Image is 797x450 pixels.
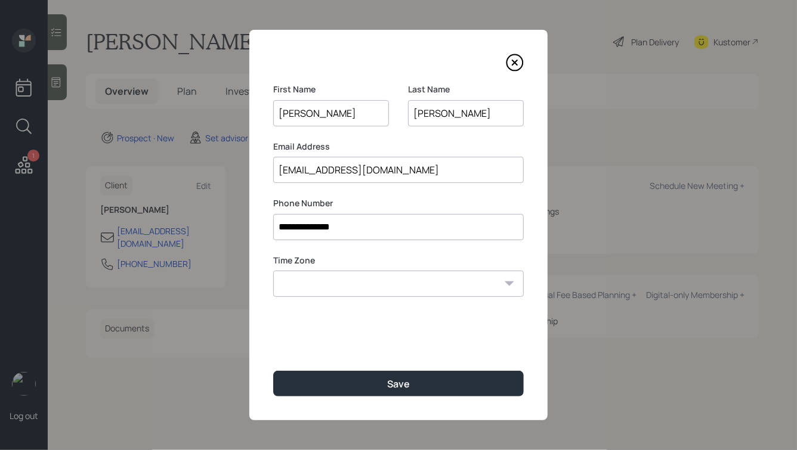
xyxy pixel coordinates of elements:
label: Email Address [273,141,524,153]
label: Last Name [408,83,524,95]
label: Time Zone [273,255,524,266]
div: Save [387,377,410,390]
label: First Name [273,83,389,95]
button: Save [273,371,524,396]
label: Phone Number [273,197,524,209]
